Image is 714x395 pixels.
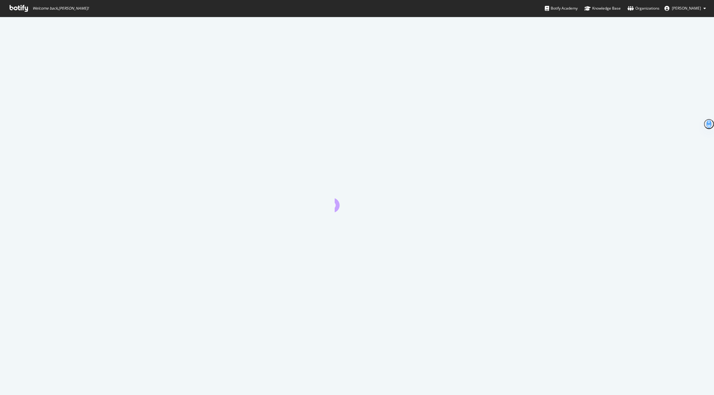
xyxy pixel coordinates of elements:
div: Knowledge Base [584,5,621,11]
div: Botify Academy [545,5,578,11]
span: Dervla Richardson [672,6,701,11]
div: Organizations [628,5,659,11]
span: Welcome back, [PERSON_NAME] ! [33,6,89,11]
button: [PERSON_NAME] [659,3,711,13]
div: animation [335,190,379,212]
